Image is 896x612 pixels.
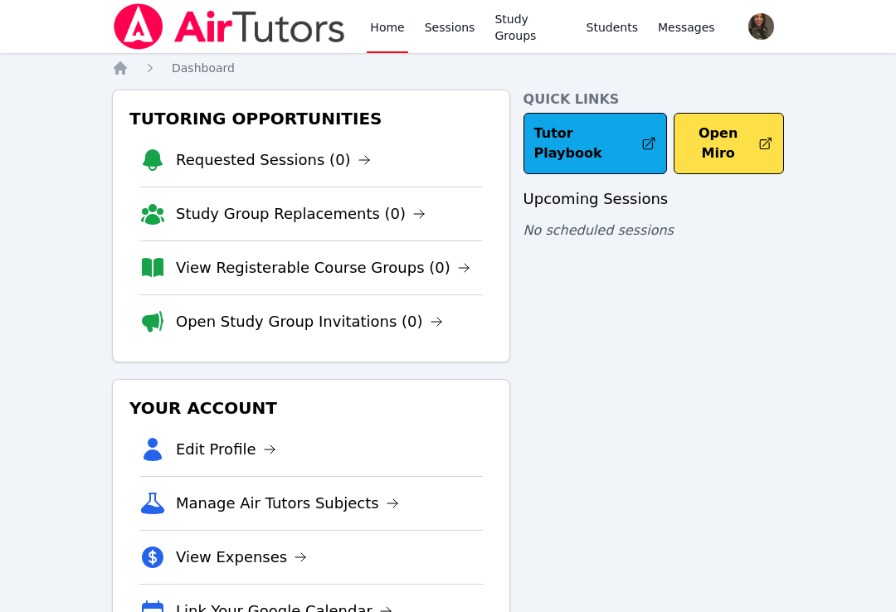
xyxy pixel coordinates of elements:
[176,546,307,569] a: View Expenses
[523,187,784,211] h3: Upcoming Sessions
[176,202,426,226] a: Study Group Replacements (0)
[658,19,715,36] span: Messages
[523,113,667,174] a: Tutor Playbook
[523,222,674,238] span: No scheduled sessions
[126,104,496,134] h3: Tutoring Opportunities
[112,60,784,76] nav: Breadcrumb
[176,148,371,172] a: Requested Sessions (0)
[176,438,276,461] a: Edit Profile
[172,60,235,76] a: Dashboard
[523,90,784,109] h4: Quick Links
[112,3,347,50] img: Air Tutors
[172,61,235,75] span: Dashboard
[674,113,784,174] button: Open Miro
[176,310,443,333] a: Open Study Group Invitations (0)
[176,492,399,515] a: Manage Air Tutors Subjects
[126,393,496,423] h3: Your Account
[176,256,470,279] a: View Registerable Course Groups (0)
